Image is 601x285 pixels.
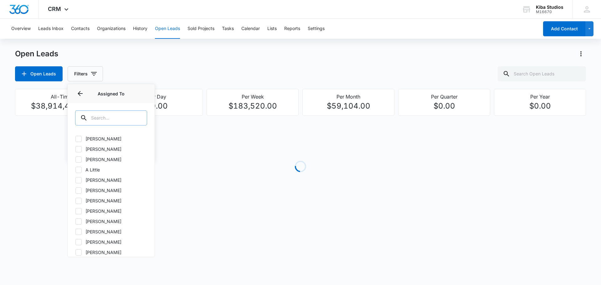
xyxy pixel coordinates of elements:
[75,249,147,256] label: [PERSON_NAME]
[498,100,582,112] p: $0.00
[284,19,300,39] button: Reports
[211,93,295,100] p: Per Week
[115,93,199,100] p: Per Day
[15,49,58,59] h1: Open Leads
[133,19,147,39] button: History
[75,135,147,142] label: [PERSON_NAME]
[155,19,180,39] button: Open Leads
[38,19,64,39] button: Leads Inbox
[498,93,582,100] p: Per Year
[306,93,390,100] p: Per Month
[402,93,486,100] p: Per Quarter
[75,187,147,194] label: [PERSON_NAME]
[68,66,103,81] button: Filters
[19,100,103,112] p: $38,914,467.05
[536,10,563,14] div: account id
[75,239,147,245] label: [PERSON_NAME]
[75,156,147,163] label: [PERSON_NAME]
[115,100,199,112] p: $0.00
[19,93,103,100] p: All-Time
[75,208,147,214] label: [PERSON_NAME]
[402,100,486,112] p: $0.00
[576,49,586,59] button: Actions
[211,100,295,112] p: $183,520.00
[308,19,325,39] button: Settings
[222,19,234,39] button: Tasks
[75,90,147,97] p: Assigned To
[498,66,586,81] input: Search Open Leads
[75,228,147,235] label: [PERSON_NAME]
[71,19,90,39] button: Contacts
[48,6,61,12] span: CRM
[75,89,85,99] button: Back
[543,21,585,36] button: Add Contact
[97,19,126,39] button: Organizations
[75,218,147,225] label: [PERSON_NAME]
[15,66,63,81] button: Open Leads
[536,5,563,10] div: account name
[11,19,31,39] button: Overview
[75,110,147,125] input: Search...
[75,166,147,173] label: A Little
[75,197,147,204] label: [PERSON_NAME]
[306,100,390,112] p: $59,104.00
[267,19,277,39] button: Lists
[75,146,147,152] label: [PERSON_NAME]
[187,19,214,39] button: Sold Projects
[241,19,260,39] button: Calendar
[75,177,147,183] label: [PERSON_NAME]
